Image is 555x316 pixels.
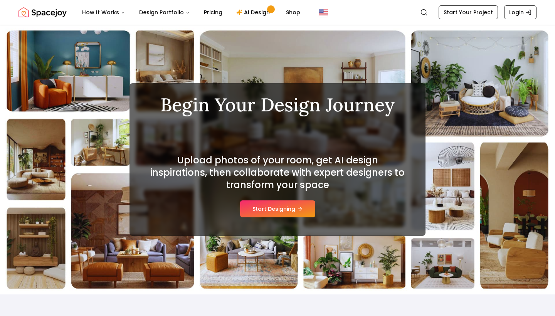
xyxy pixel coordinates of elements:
[198,5,229,20] a: Pricing
[319,8,328,17] img: United States
[504,5,536,19] a: Login
[18,5,67,20] a: Spacejoy
[18,5,67,20] img: Spacejoy Logo
[439,5,498,19] a: Start Your Project
[230,5,278,20] a: AI Design
[133,5,196,20] button: Design Portfolio
[148,96,407,114] h1: Begin Your Design Journey
[280,5,306,20] a: Shop
[148,154,407,191] h2: Upload photos of your room, get AI design inspirations, then collaborate with expert designers to...
[240,200,315,217] button: Start Designing
[76,5,131,20] button: How It Works
[76,5,306,20] nav: Main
